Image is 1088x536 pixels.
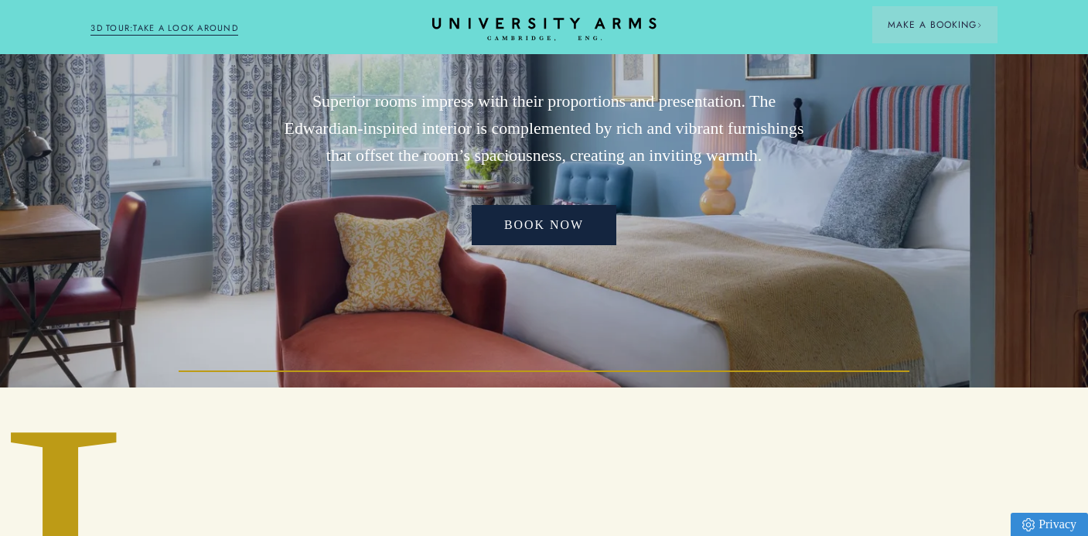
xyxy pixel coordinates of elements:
button: Make a BookingArrow icon [872,6,998,43]
a: Book now [472,205,616,245]
a: 3D TOUR:TAKE A LOOK AROUND [90,22,238,36]
a: Home [432,18,657,42]
a: Privacy [1011,513,1088,536]
img: Privacy [1022,518,1035,531]
img: Arrow icon [977,22,982,28]
p: Superior rooms impress with their proportions and presentation. The Edwardian-inspired interior i... [272,88,817,169]
span: Make a Booking [888,18,982,32]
